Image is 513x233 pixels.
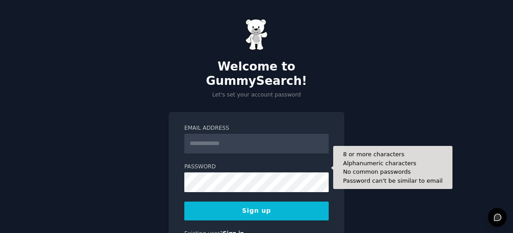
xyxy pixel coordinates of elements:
label: Email Address [184,124,329,132]
h2: Welcome to GummySearch! [169,60,344,88]
button: Sign up [184,202,329,220]
p: Let's set your account password [169,91,344,99]
img: Gummy Bear [245,19,268,50]
label: Password [184,163,329,171]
